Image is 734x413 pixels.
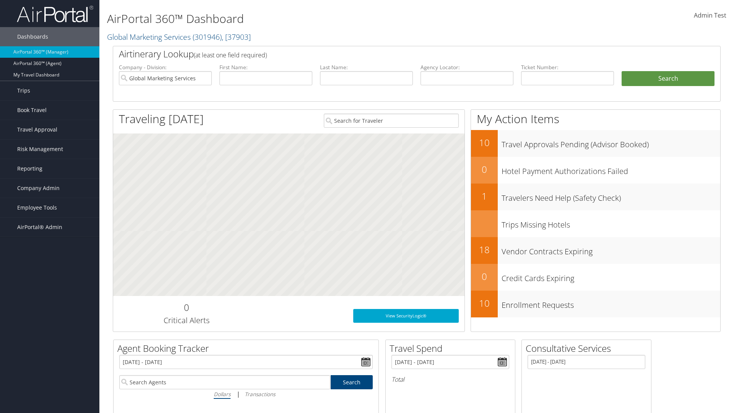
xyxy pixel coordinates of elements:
[17,120,57,139] span: Travel Approval
[119,301,254,314] h2: 0
[194,51,267,59] span: (at least one field required)
[193,32,222,42] span: ( 301946 )
[622,71,715,86] button: Search
[219,63,312,71] label: First Name:
[694,4,726,28] a: Admin Test
[119,375,330,389] input: Search Agents
[119,111,204,127] h1: Traveling [DATE]
[471,270,498,283] h2: 0
[471,297,498,310] h2: 10
[107,32,251,42] a: Global Marketing Services
[17,5,93,23] img: airportal-logo.png
[324,114,459,128] input: Search for Traveler
[331,375,373,389] a: Search
[391,375,509,384] h6: Total
[471,130,720,157] a: 10Travel Approvals Pending (Advisor Booked)
[17,27,48,46] span: Dashboards
[245,390,275,398] i: Transactions
[471,237,720,264] a: 18Vendor Contracts Expiring
[119,47,664,60] h2: Airtinerary Lookup
[471,184,720,210] a: 1Travelers Need Help (Safety Check)
[390,342,515,355] h2: Travel Spend
[320,63,413,71] label: Last Name:
[17,198,57,217] span: Employee Tools
[526,342,651,355] h2: Consultative Services
[17,101,47,120] span: Book Travel
[694,11,726,20] span: Admin Test
[471,157,720,184] a: 0Hotel Payment Authorizations Failed
[521,63,614,71] label: Ticket Number:
[119,315,254,326] h3: Critical Alerts
[119,389,373,399] div: |
[117,342,378,355] h2: Agent Booking Tracker
[471,291,720,317] a: 10Enrollment Requests
[222,32,251,42] span: , [ 37903 ]
[502,162,720,177] h3: Hotel Payment Authorizations Failed
[17,179,60,198] span: Company Admin
[17,159,42,178] span: Reporting
[214,390,231,398] i: Dollars
[502,296,720,311] h3: Enrollment Requests
[353,309,459,323] a: View SecurityLogic®
[471,163,498,176] h2: 0
[471,190,498,203] h2: 1
[471,264,720,291] a: 0Credit Cards Expiring
[107,11,520,27] h1: AirPortal 360™ Dashboard
[471,111,720,127] h1: My Action Items
[502,242,720,257] h3: Vendor Contracts Expiring
[471,210,720,237] a: Trips Missing Hotels
[502,135,720,150] h3: Travel Approvals Pending (Advisor Booked)
[17,218,62,237] span: AirPortal® Admin
[502,269,720,284] h3: Credit Cards Expiring
[421,63,513,71] label: Agency Locator:
[17,81,30,100] span: Trips
[502,189,720,203] h3: Travelers Need Help (Safety Check)
[502,216,720,230] h3: Trips Missing Hotels
[471,136,498,149] h2: 10
[471,243,498,256] h2: 18
[17,140,63,159] span: Risk Management
[119,63,212,71] label: Company - Division:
